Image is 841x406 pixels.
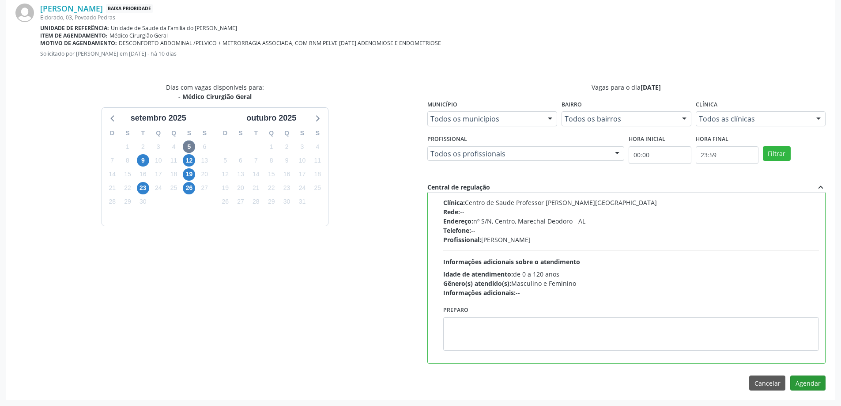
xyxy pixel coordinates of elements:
[137,196,149,208] span: terça-feira, 30 de setembro de 2025
[427,83,826,92] div: Vagas para o dia
[311,154,324,167] span: sábado, 11 de outubro de 2025
[430,114,539,123] span: Todos os municípios
[234,154,247,167] span: segunda-feira, 6 de outubro de 2025
[40,32,108,39] b: Item de agendamento:
[198,140,211,153] span: sábado, 6 de setembro de 2025
[311,182,324,194] span: sábado, 25 de outubro de 2025
[40,39,117,47] b: Motivo de agendamento:
[15,4,34,22] img: img
[443,258,580,266] span: Informações adicionais sobre o atendimento
[565,114,673,123] span: Todos os bairros
[443,216,819,226] div: nº S/N, Centro, Marechal Deodoro - AL
[250,154,262,167] span: terça-feira, 7 de outubro de 2025
[427,133,467,146] label: Profissional
[109,32,168,39] span: Médico Cirurgião Geral
[40,24,109,32] b: Unidade de referência:
[296,140,308,153] span: sexta-feira, 3 de outubro de 2025
[281,154,293,167] span: quinta-feira, 9 de outubro de 2025
[166,83,264,101] div: Dias com vagas disponíveis para:
[265,182,278,194] span: quarta-feira, 22 de outubro de 2025
[183,140,195,153] span: sexta-feira, 5 de setembro de 2025
[443,235,819,244] div: [PERSON_NAME]
[198,154,211,167] span: sábado, 13 de setembro de 2025
[168,182,180,194] span: quinta-feira, 25 de setembro de 2025
[279,126,294,140] div: Q
[430,149,606,158] span: Todos os profissionais
[281,168,293,181] span: quinta-feira, 16 de outubro de 2025
[106,196,118,208] span: domingo, 28 de setembro de 2025
[168,140,180,153] span: quinta-feira, 4 de setembro de 2025
[443,226,471,235] span: Telefone:
[265,196,278,208] span: quarta-feira, 29 de outubro de 2025
[250,168,262,181] span: terça-feira, 14 de outubro de 2025
[168,168,180,181] span: quinta-feira, 18 de setembro de 2025
[443,198,465,207] span: Clínica:
[296,182,308,194] span: sexta-feira, 24 de outubro de 2025
[120,126,136,140] div: S
[443,198,819,207] div: Centro de Saude Professor [PERSON_NAME][GEOGRAPHIC_DATA]
[443,270,513,278] span: Idade de atendimento:
[265,168,278,181] span: quarta-feira, 15 de outubro de 2025
[121,182,134,194] span: segunda-feira, 22 de setembro de 2025
[281,140,293,153] span: quinta-feira, 2 de outubro de 2025
[281,196,293,208] span: quinta-feira, 30 de outubro de 2025
[311,140,324,153] span: sábado, 4 de outubro de 2025
[151,126,166,140] div: Q
[137,182,149,194] span: terça-feira, 23 de setembro de 2025
[168,154,180,167] span: quinta-feira, 11 de setembro de 2025
[265,140,278,153] span: quarta-feira, 1 de outubro de 2025
[234,168,247,181] span: segunda-feira, 13 de outubro de 2025
[749,376,785,391] button: Cancelar
[106,168,118,181] span: domingo, 14 de setembro de 2025
[443,288,819,297] div: --
[641,83,661,91] span: [DATE]
[250,196,262,208] span: terça-feira, 28 de outubro de 2025
[135,126,151,140] div: T
[137,154,149,167] span: terça-feira, 9 de setembro de 2025
[562,98,582,112] label: Bairro
[106,154,118,167] span: domingo, 7 de setembro de 2025
[137,140,149,153] span: terça-feira, 2 de setembro de 2025
[443,235,481,244] span: Profissional:
[427,98,457,112] label: Município
[443,208,460,216] span: Rede:
[111,24,237,32] span: Unidade de Saude da Familia do [PERSON_NAME]
[121,154,134,167] span: segunda-feira, 8 de setembro de 2025
[427,182,490,192] div: Central de regulação
[166,92,264,101] div: - Médico Cirurgião Geral
[40,4,103,13] a: [PERSON_NAME]
[181,126,197,140] div: S
[219,168,231,181] span: domingo, 12 de outubro de 2025
[233,126,249,140] div: S
[629,146,691,164] input: Selecione o horário
[218,126,233,140] div: D
[198,182,211,194] span: sábado, 27 de setembro de 2025
[40,14,826,21] div: Eldorado, 03, Povoado Pedras
[790,376,826,391] button: Agendar
[311,168,324,181] span: sábado, 18 de outubro de 2025
[443,269,819,279] div: de 0 a 120 anos
[296,154,308,167] span: sexta-feira, 10 de outubro de 2025
[197,126,212,140] div: S
[443,217,473,225] span: Endereço:
[296,196,308,208] span: sexta-feira, 31 de outubro de 2025
[152,140,165,153] span: quarta-feira, 3 de setembro de 2025
[696,146,758,164] input: Selecione o horário
[219,154,231,167] span: domingo, 5 de outubro de 2025
[699,114,807,123] span: Todos as clínicas
[40,50,826,57] p: Solicitado por [PERSON_NAME] em [DATE] - há 10 dias
[629,133,665,146] label: Hora inicial
[243,112,300,124] div: outubro 2025
[250,182,262,194] span: terça-feira, 21 de outubro de 2025
[105,126,120,140] div: D
[183,154,195,167] span: sexta-feira, 12 de setembro de 2025
[265,154,278,167] span: quarta-feira, 8 de outubro de 2025
[121,140,134,153] span: segunda-feira, 1 de setembro de 2025
[294,126,310,140] div: S
[183,182,195,194] span: sexta-feira, 26 de setembro de 2025
[696,98,717,112] label: Clínica
[281,182,293,194] span: quinta-feira, 23 de outubro de 2025
[264,126,279,140] div: Q
[443,279,511,288] span: Gênero(s) atendido(s):
[443,279,819,288] div: Masculino e Feminino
